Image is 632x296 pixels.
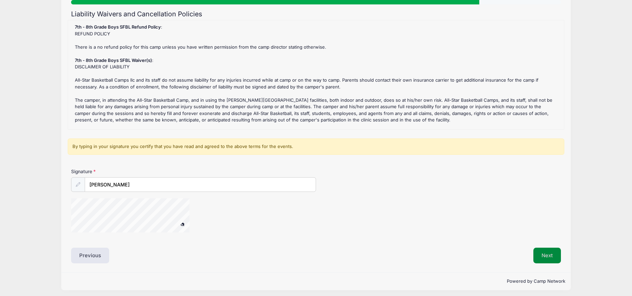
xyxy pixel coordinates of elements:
button: Next [533,248,561,263]
strong: 7th - 8th Grade Boys SFBL Refund Policy [75,24,161,30]
h2: Liability Waivers and Cancellation Policies [71,10,561,18]
strong: 7th - 8th Grade Boys SFBL Waiver(s) [75,57,152,63]
input: Enter first and last name [85,177,316,192]
button: Previous [71,248,109,263]
div: By typing in your signature you certify that you have read and agreed to the above terms for the ... [68,138,564,155]
p: Powered by Camp Network [67,278,565,285]
div: : REFUND POLICY There is a no refund policy for this camp unless you have written permission from... [71,24,560,126]
label: Signature [71,168,194,175]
